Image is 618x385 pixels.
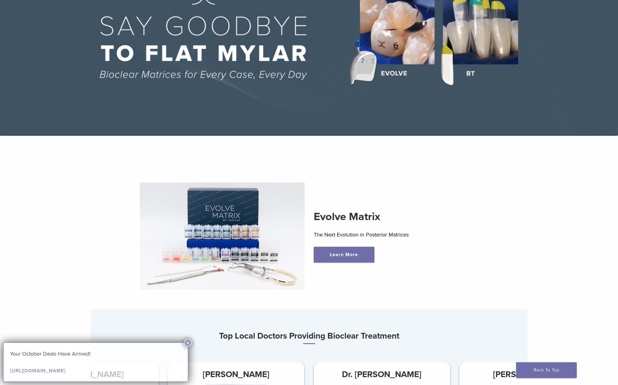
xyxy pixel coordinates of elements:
[10,368,66,374] a: [URL][DOMAIN_NAME]
[91,329,528,344] h3: Top Local Doctors Providing Bioclear Treatment
[10,349,181,358] p: Your October Deals Have Arrived!
[314,247,374,263] a: Learn More
[516,362,577,378] a: Back To Top
[184,339,192,347] button: Close
[140,182,305,290] img: Evolve Matrix
[314,230,478,239] p: The Next Evolution in Posterior Matrices
[314,209,478,224] h2: Evolve Matrix
[168,367,304,382] h3: [PERSON_NAME]
[313,367,450,382] h3: Dr. [PERSON_NAME]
